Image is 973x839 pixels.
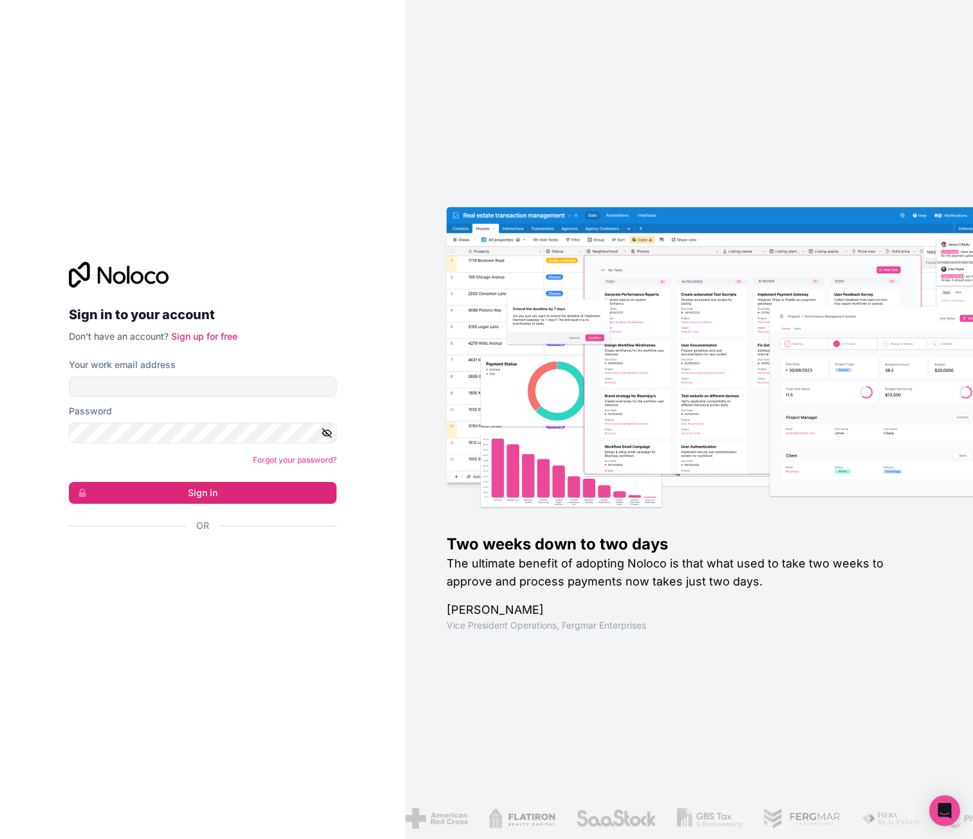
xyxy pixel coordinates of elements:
[488,808,555,829] img: /assets/flatiron-C8eUkumj.png
[69,482,337,504] button: Sign in
[447,601,932,619] h1: [PERSON_NAME]
[447,534,932,555] h1: Two weeks down to two days
[62,546,333,575] iframe: Sign in with Google Button
[69,376,337,397] input: Email address
[171,331,237,342] a: Sign up for free
[69,358,176,371] label: Your work email address
[253,455,337,465] a: Forgot your password?
[677,808,743,829] img: /assets/gbstax-C-GtDUiK.png
[447,555,932,591] h2: The ultimate benefit of adopting Noloco is that what used to take two weeks to approve and proces...
[69,331,169,342] span: Don't have an account?
[405,808,468,829] img: /assets/american-red-cross-BAupjrZR.png
[69,423,337,443] input: Password
[69,405,112,418] label: Password
[69,303,337,326] h2: Sign in to your account
[929,795,960,826] div: Open Intercom Messenger
[576,808,657,829] img: /assets/saastock-C6Zbiodz.png
[196,519,209,532] span: Or
[447,619,932,632] h1: Vice President Operations , Fergmar Enterprises
[862,808,922,829] img: /assets/fiera-fwj2N5v4.png
[763,808,842,829] img: /assets/fergmar-CudnrXN5.png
